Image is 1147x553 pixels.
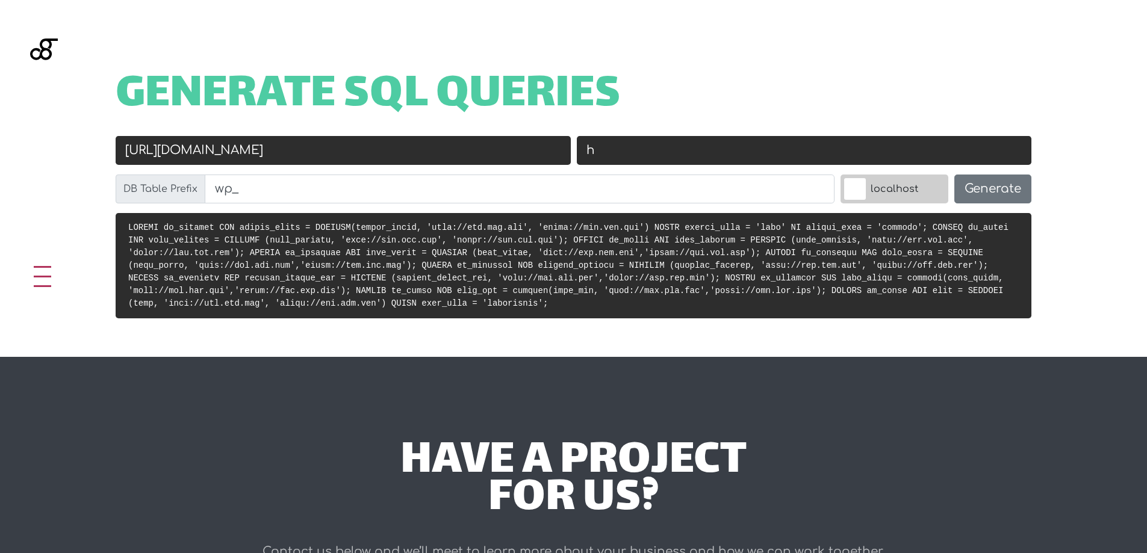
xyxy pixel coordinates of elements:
[841,175,948,203] label: localhost
[217,443,930,519] div: have a project for us?
[116,77,621,114] span: Generate SQL Queries
[205,175,835,203] input: wp_
[30,39,58,129] img: Blackgate
[128,223,1009,308] code: LOREMI do_sitamet CON adipis_elits = DOEIUSM(tempor_incid, 'utla://etd.mag.ali', 'enima://min.ven...
[116,175,205,203] label: DB Table Prefix
[577,136,1032,165] input: New URL
[116,136,571,165] input: Old URL
[954,175,1031,203] button: Generate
